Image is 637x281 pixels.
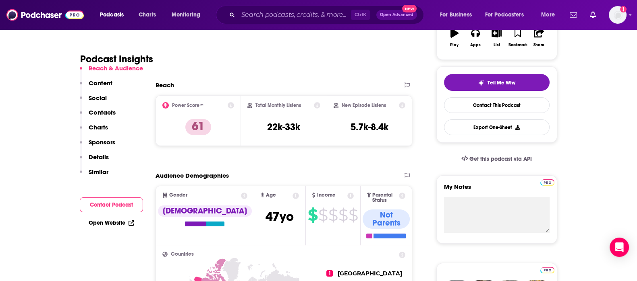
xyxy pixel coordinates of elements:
p: Similar [89,168,108,176]
span: $ [328,209,338,222]
span: Open Advanced [380,13,413,17]
img: Podchaser Pro [540,179,554,186]
div: Bookmark [508,43,527,47]
a: Pro website [540,266,554,273]
span: $ [349,209,358,222]
div: Search podcasts, credits, & more... [224,6,432,24]
span: For Business [440,9,472,21]
span: Charts [139,9,156,21]
p: Sponsors [89,138,115,146]
div: Not Parents [363,209,410,229]
h1: Podcast Insights [80,53,153,65]
span: Gender [169,193,187,198]
button: Charts [80,123,108,138]
h2: New Episode Listens [342,103,386,108]
span: $ [338,209,348,222]
a: Charts [133,8,161,21]
span: Income [317,193,336,198]
div: Open Intercom Messenger [610,238,629,257]
button: Reach & Audience [80,64,143,79]
button: Content [80,79,112,94]
button: Bookmark [507,23,528,52]
div: [DEMOGRAPHIC_DATA] [158,205,252,217]
span: Get this podcast via API [469,156,532,162]
a: Show notifications dropdown [587,8,599,22]
div: Share [533,43,544,47]
button: Show profile menu [609,6,627,24]
a: Get this podcast via API [455,149,539,169]
button: tell me why sparkleTell Me Why [444,74,550,91]
h2: Total Monthly Listens [255,103,301,108]
svg: Add a profile image [620,6,627,12]
img: Podchaser - Follow, Share and Rate Podcasts [6,7,84,23]
button: open menu [94,8,134,21]
h2: Reach [156,81,174,89]
button: Export One-Sheet [444,119,550,135]
img: Podchaser Pro [540,267,554,273]
button: Apps [465,23,486,52]
h3: 5.7k-8.4k [351,121,388,133]
img: tell me why sparkle [478,80,484,86]
span: 1 [326,270,333,277]
button: Contact Podcast [80,197,143,212]
button: open menu [535,8,565,21]
button: Details [80,153,109,168]
button: Similar [80,168,108,183]
a: Open Website [89,219,134,226]
span: [GEOGRAPHIC_DATA] [338,270,402,277]
a: Contact This Podcast [444,97,550,113]
p: Reach & Audience [89,64,143,72]
p: Details [89,153,109,161]
span: Ctrl K [351,10,370,20]
span: 47 yo [266,209,294,224]
button: open menu [434,8,482,21]
span: $ [318,209,328,222]
div: List [494,43,500,47]
img: User Profile [609,6,627,24]
p: Content [89,79,112,87]
h2: Audience Demographics [156,172,229,179]
a: Show notifications dropdown [566,8,580,22]
p: Social [89,94,107,102]
p: Contacts [89,109,116,116]
button: Share [528,23,549,52]
button: open menu [480,8,535,21]
span: Parental Status [372,193,398,203]
h2: Power Score™ [172,103,203,108]
p: Charts [89,123,108,131]
h3: 22k-33k [267,121,300,133]
span: Podcasts [100,9,124,21]
button: open menu [166,8,211,21]
a: Pro website [540,178,554,186]
div: Play [450,43,459,47]
button: List [486,23,507,52]
span: Logged in as nicole.koremenos [609,6,627,24]
p: 61 [185,119,211,135]
input: Search podcasts, credits, & more... [238,8,351,21]
span: Tell Me Why [488,80,515,86]
button: Social [80,94,107,109]
button: Sponsors [80,138,115,153]
span: More [541,9,555,21]
button: Open AdvancedNew [376,10,417,20]
label: My Notes [444,183,550,197]
span: Countries [171,252,194,257]
span: For Podcasters [485,9,524,21]
span: New [402,5,417,12]
button: Play [444,23,465,52]
span: Monitoring [172,9,200,21]
span: Age [266,193,276,198]
button: Contacts [80,109,116,123]
span: $ [308,209,317,222]
div: Apps [470,43,481,47]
